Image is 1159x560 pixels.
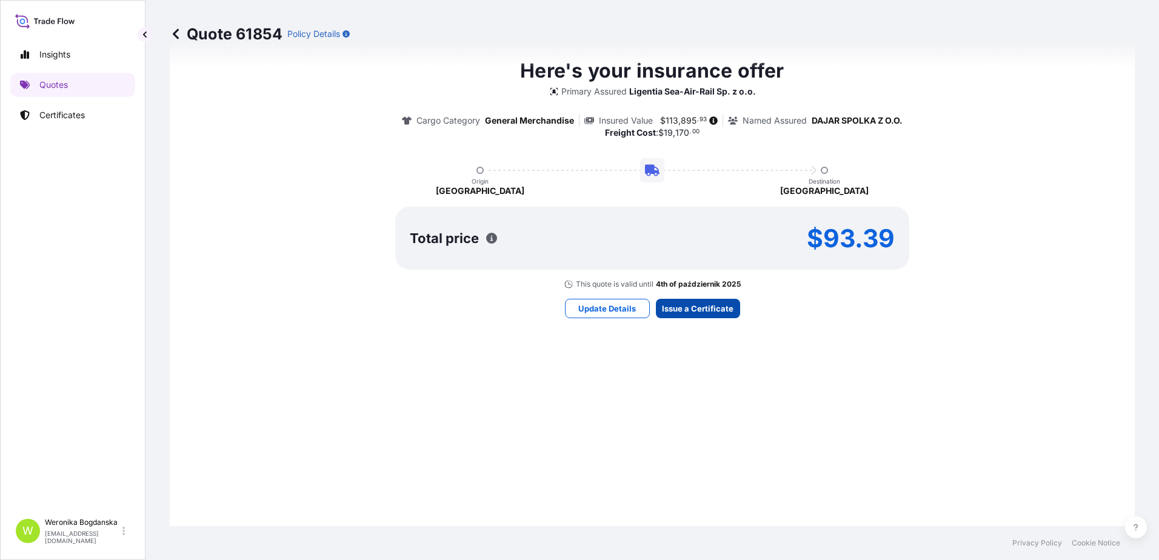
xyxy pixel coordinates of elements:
[675,128,689,137] span: 170
[666,116,678,125] span: 113
[681,116,696,125] span: 895
[658,128,664,137] span: $
[690,130,692,134] span: .
[1072,538,1120,548] a: Cookie Notice
[656,279,741,289] p: 4th of październik 2025
[39,48,70,61] p: Insights
[485,115,574,127] p: General Merchandise
[664,128,673,137] span: 19
[660,116,666,125] span: $
[565,299,650,318] button: Update Details
[629,85,756,98] p: Ligentia Sea-Air-Rail Sp. z o.o.
[605,127,700,139] p: :
[410,232,479,244] p: Total price
[170,24,282,44] p: Quote 61854
[678,116,681,125] span: ,
[472,178,489,185] p: Origin
[22,525,33,537] span: W
[697,118,699,122] span: .
[576,279,653,289] p: This quote is valid until
[656,299,740,318] button: Issue a Certificate
[436,185,524,197] p: [GEOGRAPHIC_DATA]
[812,115,903,127] p: DAJAR SPOLKA Z O.O.
[809,178,840,185] p: Destination
[10,42,135,67] a: Insights
[39,79,68,91] p: Quotes
[807,228,895,248] p: $93.39
[45,530,120,544] p: [EMAIL_ADDRESS][DOMAIN_NAME]
[743,115,807,127] p: Named Assured
[10,103,135,127] a: Certificates
[416,115,480,127] p: Cargo Category
[287,28,340,40] p: Policy Details
[599,115,653,127] p: Insured Value
[10,73,135,97] a: Quotes
[45,518,120,527] p: Weronika Bogdanska
[605,127,656,138] b: Freight Cost
[561,85,627,98] p: Primary Assured
[700,118,707,122] span: 93
[673,128,675,137] span: ,
[662,302,733,315] p: Issue a Certificate
[1012,538,1062,548] a: Privacy Policy
[39,109,85,121] p: Certificates
[520,56,784,85] p: Here's your insurance offer
[692,130,700,134] span: 00
[780,185,869,197] p: [GEOGRAPHIC_DATA]
[578,302,636,315] p: Update Details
